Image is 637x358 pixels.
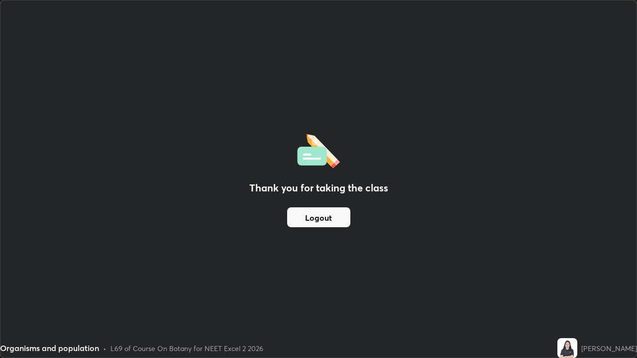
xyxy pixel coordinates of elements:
[287,207,350,227] button: Logout
[110,343,263,354] div: L69 of Course On Botany for NEET Excel 2 2026
[103,343,106,354] div: •
[249,180,388,195] h2: Thank you for taking the class
[297,131,340,169] img: offlineFeedback.1438e8b3.svg
[581,343,637,354] div: [PERSON_NAME]
[557,338,577,358] img: 91080bc3087a45ab988158e58c9db337.jpg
